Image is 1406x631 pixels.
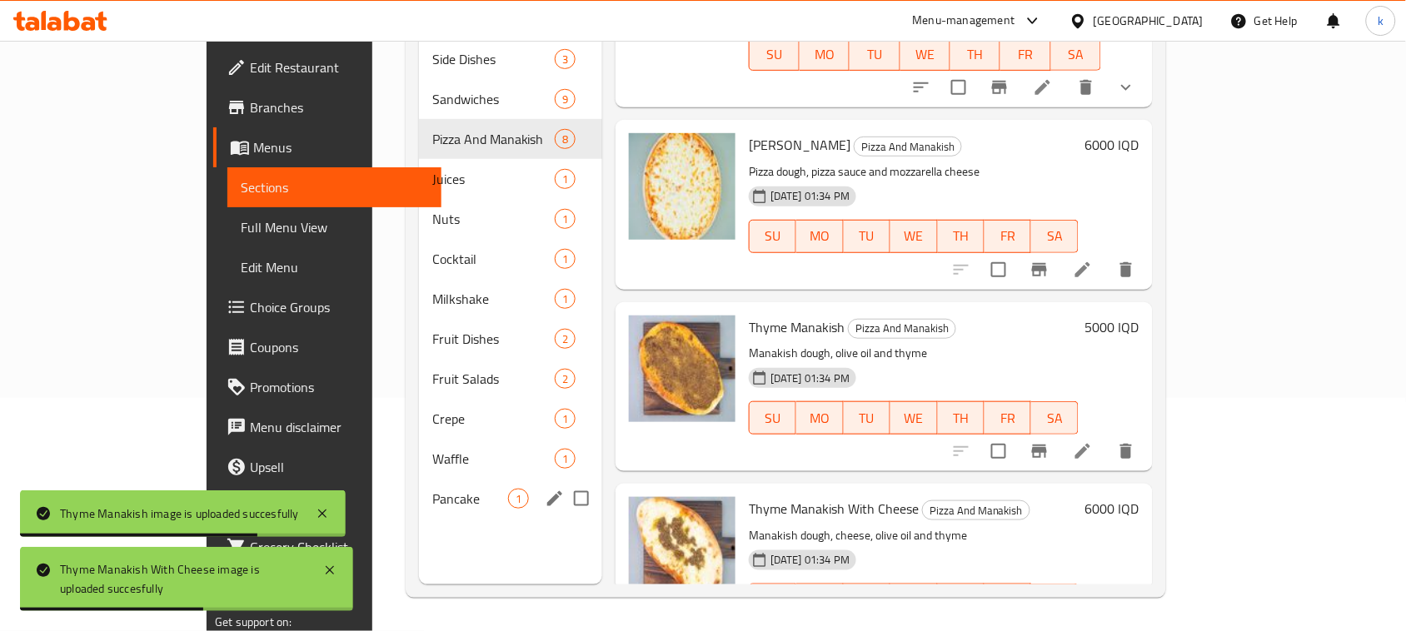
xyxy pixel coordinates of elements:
[432,49,555,69] span: Side Dishes
[890,401,937,435] button: WE
[749,220,796,253] button: SU
[241,217,428,237] span: Full Menu View
[253,137,428,157] span: Menus
[1106,431,1146,471] button: delete
[213,87,441,127] a: Branches
[419,319,602,359] div: Fruit Dishes2
[250,377,428,397] span: Promotions
[800,37,850,71] button: MO
[213,407,441,447] a: Menu disclaimer
[856,42,893,67] span: TU
[850,224,884,248] span: TU
[60,504,299,523] div: Thyme Manakish image is uploaded succesfully
[419,119,602,159] div: Pizza And Manakish8
[250,57,428,77] span: Edit Restaurant
[432,209,555,229] span: Nuts
[749,37,800,71] button: SU
[855,137,961,157] span: Pizza And Manakish
[848,319,956,339] div: Pizza And Manakish
[227,167,441,207] a: Sections
[897,224,930,248] span: WE
[419,279,602,319] div: Milkshake1
[432,329,555,349] span: Fruit Dishes
[432,409,555,429] span: Crepe
[432,489,508,509] span: Pancake
[1051,37,1101,71] button: SA
[432,89,555,109] span: Sandwiches
[432,169,555,189] span: Juices
[985,220,1031,253] button: FR
[844,401,890,435] button: TU
[556,451,575,467] span: 1
[897,406,930,430] span: WE
[945,224,978,248] span: TH
[938,584,985,617] button: TH
[1378,12,1384,30] span: k
[556,291,575,307] span: 1
[1031,401,1078,435] button: SA
[938,220,985,253] button: TH
[1085,315,1139,339] h6: 5000 IQD
[1066,67,1106,107] button: delete
[432,449,555,469] span: Waffle
[542,486,567,511] button: edit
[890,584,937,617] button: WE
[509,491,528,507] span: 1
[907,42,944,67] span: WE
[764,370,856,386] span: [DATE] 01:34 PM
[901,67,941,107] button: sort-choices
[991,224,1025,248] span: FR
[900,37,950,71] button: WE
[213,327,441,367] a: Coupons
[213,447,441,487] a: Upsell
[555,289,576,309] div: items
[556,331,575,347] span: 2
[419,79,602,119] div: Sandwiches9
[227,207,441,247] a: Full Menu View
[1038,406,1071,430] span: SA
[1116,77,1136,97] svg: Show Choices
[749,132,850,157] span: [PERSON_NAME]
[756,406,790,430] span: SU
[419,39,602,79] div: Side Dishes3
[749,584,796,617] button: SU
[419,399,602,439] div: Crepe1
[432,129,555,149] span: Pizza And Manakish
[850,406,884,430] span: TU
[555,449,576,469] div: items
[556,132,575,147] span: 8
[556,371,575,387] span: 2
[980,67,1020,107] button: Branch-specific-item
[1007,42,1044,67] span: FR
[756,42,793,67] span: SU
[764,552,856,568] span: [DATE] 01:34 PM
[419,32,602,525] nav: Menu sections
[1085,133,1139,157] h6: 6000 IQD
[938,401,985,435] button: TH
[213,487,441,527] a: Coverage Report
[629,133,735,240] img: Margherita Pizza
[985,401,1031,435] button: FR
[749,161,1079,182] p: Pizza dough, pizza sauce and mozzarella cheese
[796,584,843,617] button: MO
[749,401,796,435] button: SU
[213,287,441,327] a: Choice Groups
[850,37,900,71] button: TU
[419,159,602,199] div: Juices1
[1031,584,1078,617] button: SA
[250,457,428,477] span: Upsell
[432,369,555,389] span: Fruit Salads
[950,37,1000,71] button: TH
[432,289,555,309] span: Milkshake
[213,367,441,407] a: Promotions
[844,584,890,617] button: TU
[250,97,428,117] span: Branches
[991,406,1025,430] span: FR
[60,560,307,598] div: Thyme Manakish With Cheese image is uploaded succesfully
